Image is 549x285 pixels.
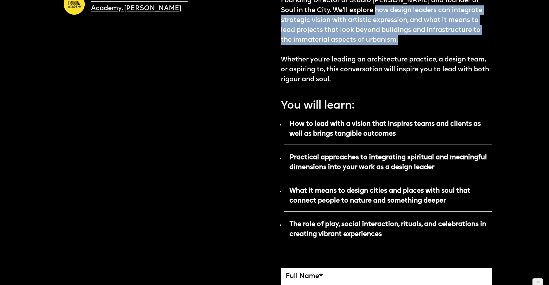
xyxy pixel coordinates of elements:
strong: Practical approaches to integrating spiritual and meaningful dimensions into your work as a desig... [289,154,487,171]
strong: The role of play, social interaction, rituals, and celebrations in creating vibrant experiences [289,221,486,238]
label: Full Name [286,273,487,281]
p: You will learn: [281,94,492,114]
strong: How to lead with a vision that inspires teams and clients as well as brings tangible outcomes [289,121,481,137]
strong: What it means to design cities and places with soul that connect people to nature and something d... [289,188,470,204]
